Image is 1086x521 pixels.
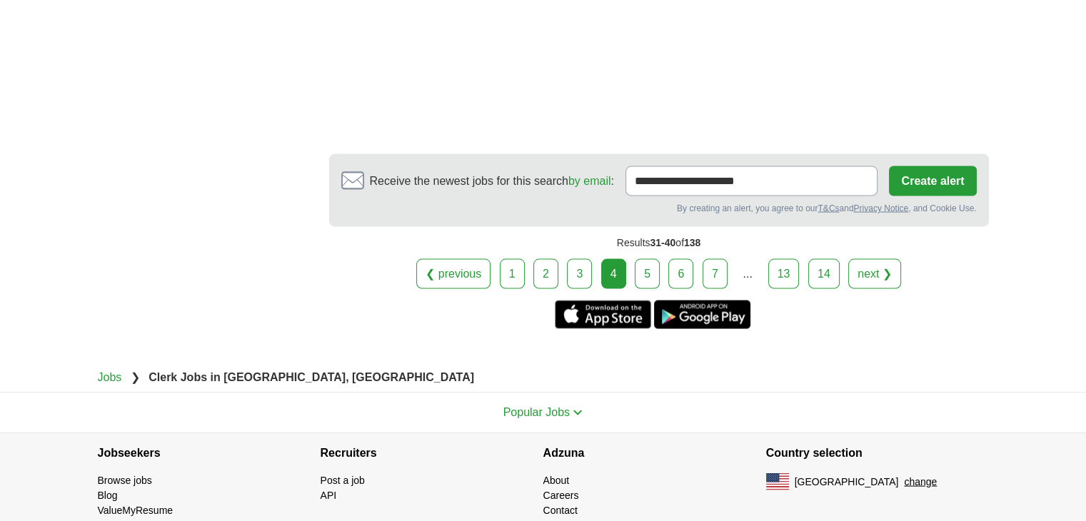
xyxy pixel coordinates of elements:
a: 6 [668,259,693,289]
a: T&Cs [818,203,839,213]
a: ❮ previous [416,259,491,289]
a: Browse jobs [98,475,152,486]
div: 4 [601,259,626,289]
strong: Clerk Jobs in [GEOGRAPHIC_DATA], [GEOGRAPHIC_DATA] [149,371,474,383]
a: by email [568,175,611,187]
a: Post a job [321,475,365,486]
span: [GEOGRAPHIC_DATA] [795,475,899,490]
span: Receive the newest jobs for this search : [370,173,614,190]
a: 5 [635,259,660,289]
a: next ❯ [848,259,901,289]
a: Blog [98,490,118,501]
span: ❯ [131,371,140,383]
a: ValueMyResume [98,505,174,516]
a: About [543,475,570,486]
a: Privacy Notice [853,203,908,213]
h4: Country selection [766,433,989,473]
span: 138 [684,237,700,248]
a: 14 [808,259,840,289]
a: 2 [533,259,558,289]
a: Contact [543,505,578,516]
a: Jobs [98,371,122,383]
button: Create alert [889,166,976,196]
a: Get the Android app [654,300,750,329]
a: Careers [543,490,579,501]
img: US flag [766,473,789,490]
button: change [904,475,937,490]
div: ... [733,260,762,288]
a: Get the iPhone app [555,300,651,329]
a: API [321,490,337,501]
img: toggle icon [573,410,583,416]
span: Popular Jobs [503,406,570,418]
div: By creating an alert, you agree to our and , and Cookie Use. [341,202,977,215]
span: 31-40 [650,237,675,248]
a: 3 [567,259,592,289]
a: 1 [500,259,525,289]
div: Results of [329,227,989,259]
a: 7 [703,259,728,289]
a: 13 [768,259,800,289]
